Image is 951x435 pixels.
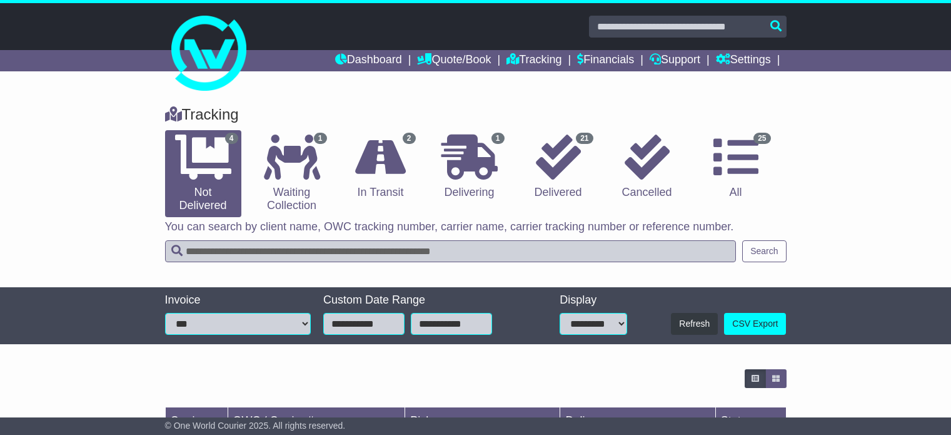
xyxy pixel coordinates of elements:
[225,133,238,144] span: 4
[560,407,715,435] td: Delivery
[165,407,228,435] td: Carrier
[165,421,346,431] span: © One World Courier 2025. All rights reserved.
[698,130,774,204] a: 25 All
[724,313,786,335] a: CSV Export
[577,50,634,71] a: Financials
[228,407,405,435] td: OWC / Carrier #
[159,106,793,124] div: Tracking
[715,407,786,435] td: Status
[520,130,596,204] a: 21 Delivered
[417,50,491,71] a: Quote/Book
[431,130,508,204] a: 1 Delivering
[343,130,419,204] a: 2 In Transit
[314,133,327,144] span: 1
[323,294,522,307] div: Custom Date Range
[491,133,505,144] span: 1
[576,133,593,144] span: 21
[335,50,402,71] a: Dashboard
[405,407,560,435] td: Pickup
[165,130,241,217] a: 4 Not Delivered
[254,130,330,217] a: 1 Waiting Collection
[753,133,770,144] span: 25
[609,130,685,204] a: Cancelled
[165,294,311,307] div: Invoice
[742,240,786,262] button: Search
[403,133,416,144] span: 2
[560,294,627,307] div: Display
[650,50,700,71] a: Support
[506,50,561,71] a: Tracking
[671,313,718,335] button: Refresh
[165,220,787,234] p: You can search by client name, OWC tracking number, carrier name, carrier tracking number or refe...
[716,50,771,71] a: Settings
